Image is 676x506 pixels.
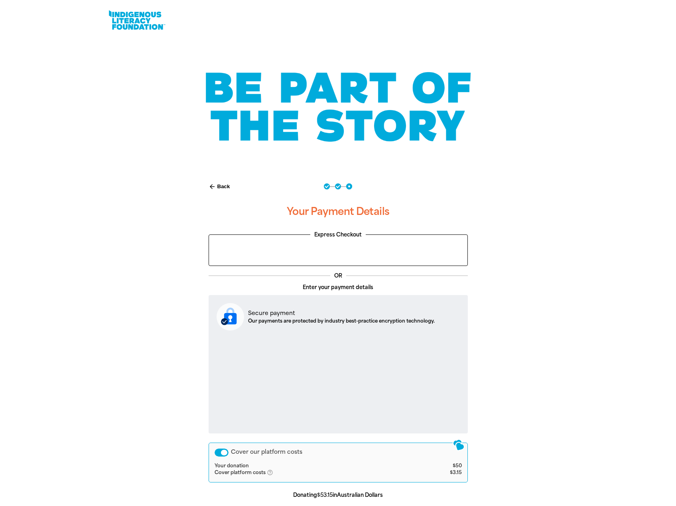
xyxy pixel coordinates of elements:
[209,183,216,190] i: arrow_back
[209,199,468,224] h3: Your Payment Details
[199,56,478,158] img: Be part of the story
[205,180,233,193] button: Back
[310,231,366,239] legend: Express Checkout
[248,317,435,325] p: Our payments are protected by industry best-practice encryption technology.
[209,491,468,499] p: Donating in Australian Dollars
[317,492,333,498] b: $53.15
[346,183,352,189] button: Navigate to step 3 of 3 to enter your payment details
[324,183,330,189] button: Navigate to step 1 of 3 to enter your donation amount
[215,463,420,469] td: Your donation
[215,469,420,476] td: Cover platform costs
[330,272,346,280] p: OR
[215,449,229,457] button: Cover our platform costs
[420,469,462,476] td: $3.15
[420,463,462,469] td: $50
[267,469,280,476] i: help_outlined
[248,309,435,317] p: Secure payment
[213,239,463,261] iframe: PayPal-paypal
[209,284,468,291] p: Enter your payment details
[335,183,341,189] button: Navigate to step 2 of 3 to enter your details
[215,337,461,427] iframe: Secure payment input frame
